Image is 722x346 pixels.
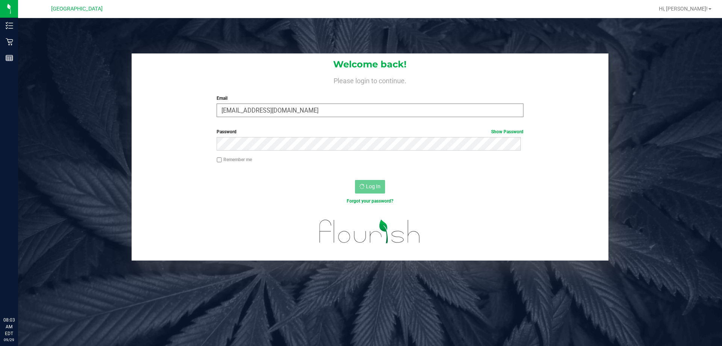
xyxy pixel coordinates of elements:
[3,337,15,343] p: 09/29
[217,129,237,134] span: Password
[6,54,13,62] inline-svg: Reports
[6,22,13,29] inline-svg: Inventory
[3,317,15,337] p: 08:03 AM EDT
[366,183,381,189] span: Log In
[6,38,13,46] inline-svg: Retail
[51,6,103,12] span: [GEOGRAPHIC_DATA]
[217,95,523,102] label: Email
[355,180,385,194] button: Log In
[659,6,708,12] span: Hi, [PERSON_NAME]!
[217,157,222,163] input: Remember me
[132,75,608,84] h4: Please login to continue.
[491,129,523,134] a: Show Password
[132,59,608,69] h1: Welcome back!
[347,198,393,204] a: Forgot your password?
[217,156,252,163] label: Remember me
[310,212,429,251] img: flourish_logo.svg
